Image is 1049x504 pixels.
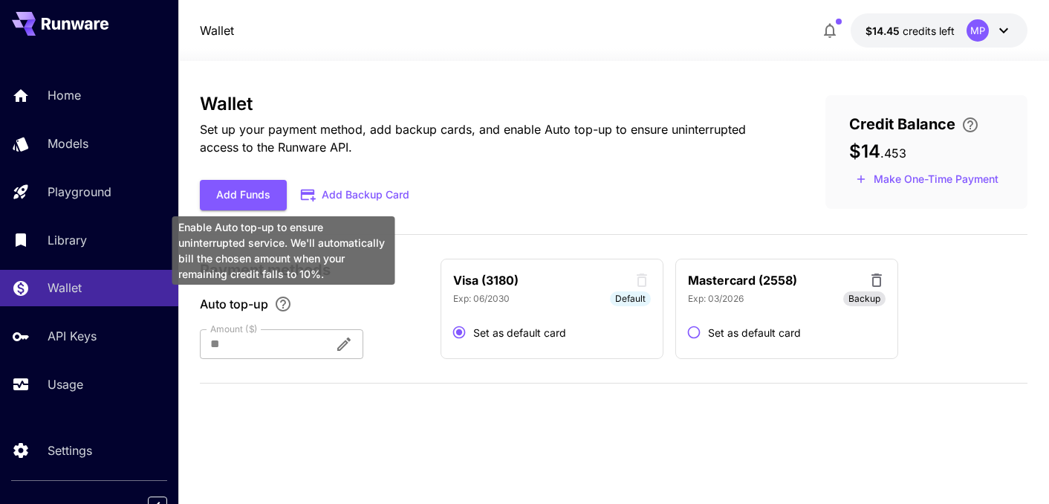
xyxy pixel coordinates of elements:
a: Wallet [200,22,234,39]
p: Home [48,86,81,104]
span: Set as default card [708,325,801,340]
span: $14.45 [865,25,903,37]
p: Playground [48,183,111,201]
span: Credit Balance [849,113,955,135]
p: Mastercard (2558) [688,271,797,289]
p: Visa (3180) [453,271,519,289]
span: Auto top-up [200,295,268,313]
button: Add Funds [200,180,287,210]
div: MP [967,19,989,42]
span: . 453 [880,146,906,161]
h3: Wallet [200,94,777,114]
span: credits left [903,25,955,37]
span: Backup [848,292,880,306]
p: Settings [48,442,92,459]
button: Enable Auto top-up to ensure uninterrupted service. We'll automatically bill the chosen amount wh... [268,295,298,313]
button: Enter your card details and choose an Auto top-up amount to avoid service interruptions. We'll au... [955,116,985,134]
p: Exp: 06/2030 [453,292,510,306]
span: $14 [849,140,880,162]
p: API Keys [48,327,97,345]
p: Exp: 03/2026 [688,292,744,306]
p: Wallet [48,279,82,297]
span: Default [610,292,651,306]
div: Enable Auto top-up to ensure uninterrupted service. We'll automatically bill the chosen amount wh... [172,216,395,285]
nav: breadcrumb [200,22,234,39]
button: Add Backup Card [287,181,425,210]
p: Set up your payment method, add backup cards, and enable Auto top-up to ensure uninterrupted acce... [200,120,777,156]
button: Make a one-time, non-recurring payment [849,168,1005,191]
label: Amount ($) [210,323,258,335]
p: Usage [48,375,83,393]
div: $14.453 [865,23,955,39]
button: $14.453MP [851,13,1027,48]
span: Set as default card [473,325,566,340]
p: Models [48,135,88,152]
p: Library [48,231,87,249]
